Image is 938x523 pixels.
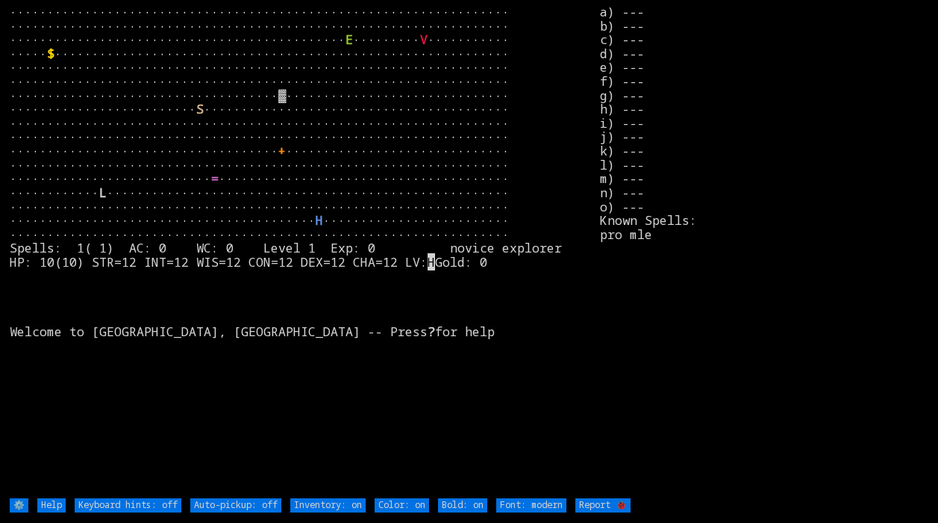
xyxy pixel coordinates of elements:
[278,142,286,159] font: +
[496,498,566,513] input: Font: modern
[420,31,428,48] font: V
[99,184,107,201] font: L
[10,5,601,497] larn: ··································································· ·····························...
[75,498,181,513] input: Keyboard hints: off
[428,253,435,270] mark: H
[211,170,219,187] font: =
[10,498,28,513] input: ⚙️
[438,498,487,513] input: Bold: on
[196,100,204,117] font: S
[37,498,66,513] input: Help
[290,498,366,513] input: Inventory: on
[316,211,323,229] font: H
[190,498,281,513] input: Auto-pickup: off
[600,5,928,497] stats: a) --- b) --- c) --- d) --- e) --- f) --- g) --- h) --- i) --- j) --- k) --- l) --- m) --- n) ---...
[47,45,54,62] font: $
[346,31,353,48] font: E
[575,498,631,513] input: Report 🐞
[428,323,435,340] b: ?
[375,498,429,513] input: Color: on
